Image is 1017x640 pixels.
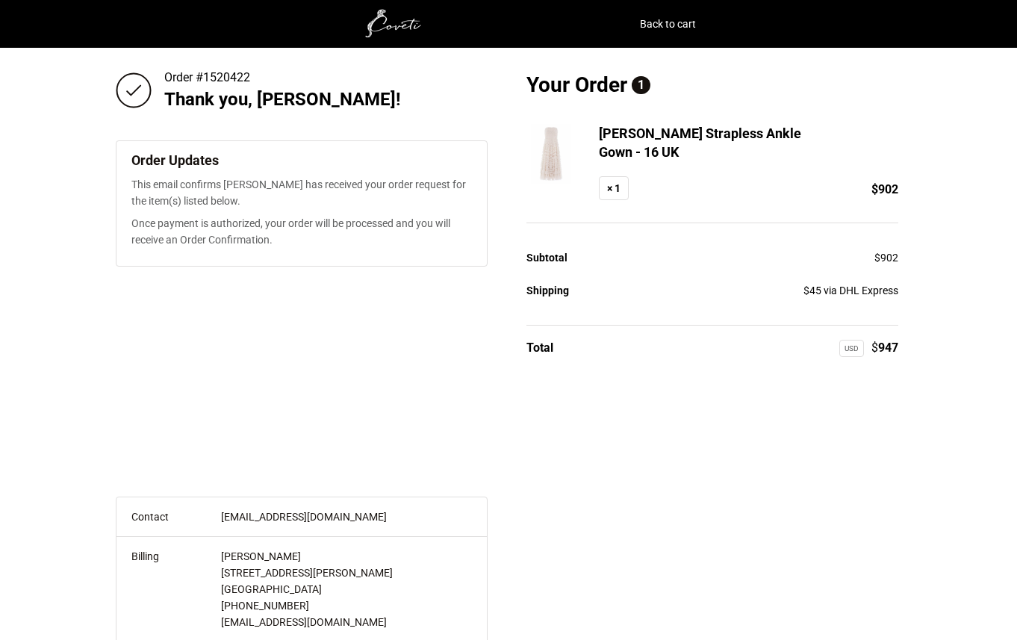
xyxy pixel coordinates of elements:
[839,340,864,357] div: USD
[131,152,472,169] h3: Order Updates
[640,13,696,34] a: Back to cart
[221,614,487,630] p: [EMAIL_ADDRESS][DOMAIN_NAME]
[871,182,878,196] span: $
[164,89,423,111] h2: Thank you, [PERSON_NAME]!
[526,70,898,100] h2: Your Order
[871,341,898,355] span: 947
[131,550,159,562] label: Billing
[803,285,821,296] span: 45
[321,9,470,39] img: white1.png
[871,179,898,200] span: 902
[526,124,576,184] img: Needle and Thread
[599,176,629,200] strong: × 1
[824,285,898,296] small: via DHL Express
[164,70,423,84] p: Order #1520422
[874,252,898,264] span: 902
[632,76,650,94] span: 1
[526,285,569,296] span: Shipping
[871,341,878,355] span: $
[874,252,880,264] span: $
[221,597,487,614] p: [PHONE_NUMBER]
[221,509,487,525] p: [EMAIL_ADDRESS][DOMAIN_NAME]
[131,215,472,248] p: Once payment is authorized, your order will be processed and you will receive an Order Confirmation.
[131,176,472,209] p: This email confirms [PERSON_NAME] has received your order request for the item(s) listed below.
[599,124,836,161] h3: [PERSON_NAME] Strapless Ankle Gown - 16 UK
[526,252,567,264] span: Subtotal
[131,511,169,523] label: Contact
[526,341,553,355] span: Total
[803,285,809,296] span: $
[221,548,487,630] address: [PERSON_NAME] [STREET_ADDRESS][PERSON_NAME] [GEOGRAPHIC_DATA]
